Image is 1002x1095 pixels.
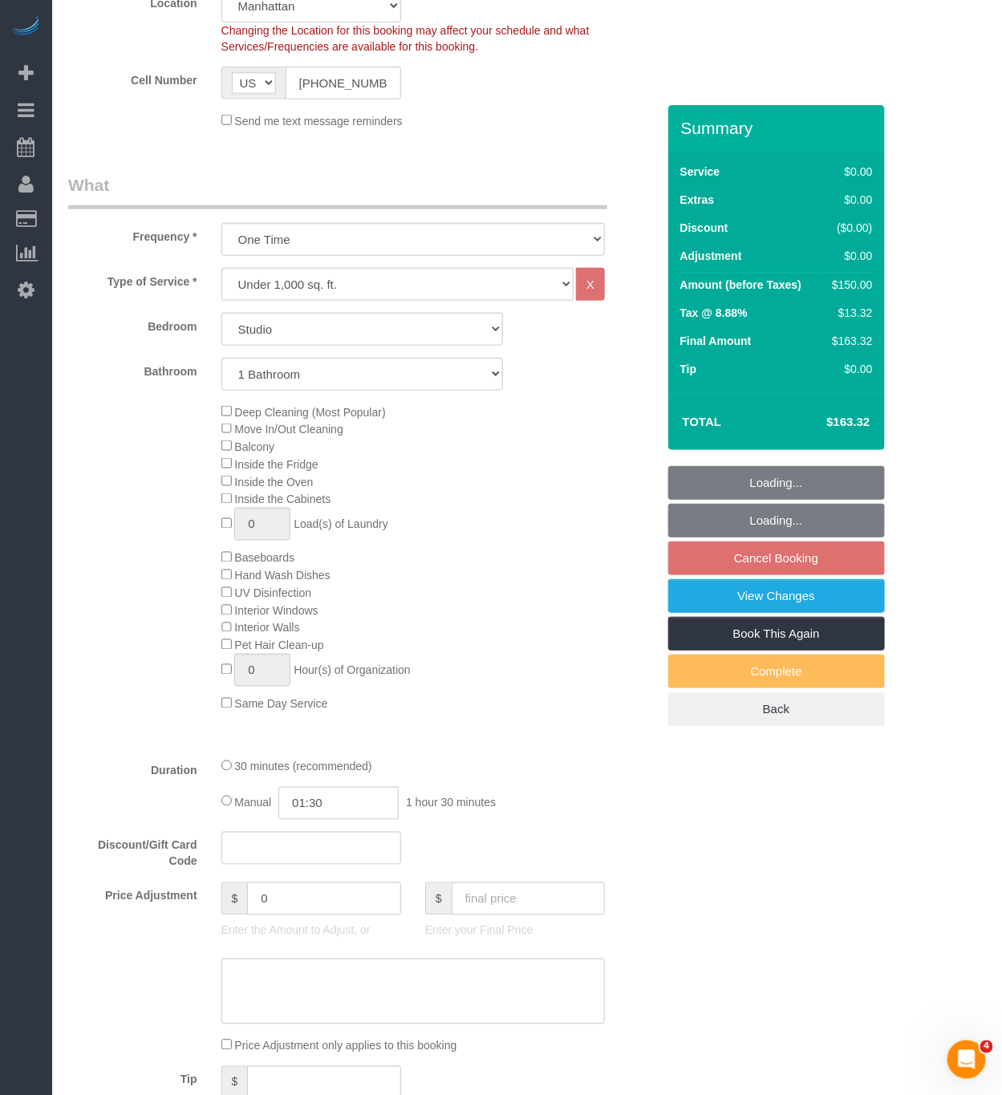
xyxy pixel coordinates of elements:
[234,760,371,773] span: 30 minutes (recommended)
[680,305,748,321] label: Tax @ 8.88%
[425,923,605,939] p: Enter your Final Price
[668,617,885,651] a: Book This Again
[234,458,318,471] span: Inside the Fridge
[680,220,728,236] label: Discount
[980,1040,993,1053] span: 4
[56,757,209,779] label: Duration
[234,796,271,809] span: Manual
[234,423,343,436] span: Move In/Out Cleaning
[56,223,209,245] label: Frequency *
[221,923,401,939] p: Enter the Amount to Adjust, or
[56,313,209,335] label: Bedroom
[294,518,388,531] span: Load(s) of Laundry
[826,305,872,321] div: $13.32
[234,552,294,565] span: Baseboards
[947,1040,986,1079] iframe: Intercom live chat
[56,268,209,290] label: Type of Service *
[56,1066,209,1088] label: Tip
[425,882,452,915] span: $
[286,67,401,99] input: Cell Number
[234,639,323,652] span: Pet Hair Clean-up
[234,570,330,582] span: Hand Wash Dishes
[778,416,870,429] h4: $163.32
[680,248,742,264] label: Adjustment
[234,406,385,419] span: Deep Cleaning (Most Popular)
[221,24,590,53] span: Changing the Location for this booking may affect your schedule and what Services/Frequencies are...
[234,440,274,453] span: Balcony
[56,67,209,88] label: Cell Number
[826,164,872,180] div: $0.00
[234,698,327,711] span: Same Day Service
[680,164,720,180] label: Service
[56,882,209,904] label: Price Adjustment
[234,493,331,506] span: Inside the Cabinets
[826,248,872,264] div: $0.00
[234,587,311,600] span: UV Disinfection
[826,277,872,293] div: $150.00
[680,361,697,377] label: Tip
[452,882,605,915] input: final price
[680,277,801,293] label: Amount (before Taxes)
[681,119,877,137] h3: Summary
[683,415,722,428] strong: Total
[234,476,313,489] span: Inside the Oven
[294,664,411,677] span: Hour(s) of Organization
[234,1040,456,1052] span: Price Adjustment only applies to this booking
[406,796,496,809] span: 1 hour 30 minutes
[668,579,885,613] a: View Changes
[826,361,872,377] div: $0.00
[234,622,299,635] span: Interior Walls
[668,692,885,726] a: Back
[826,220,872,236] div: ($0.00)
[680,192,715,208] label: Extras
[10,16,42,39] img: Automaid Logo
[826,192,872,208] div: $0.00
[680,333,752,349] label: Final Amount
[56,832,209,870] label: Discount/Gift Card Code
[234,115,402,128] span: Send me text message reminders
[234,605,318,618] span: Interior Windows
[68,173,607,209] legend: What
[826,333,872,349] div: $163.32
[221,882,248,915] span: $
[56,358,209,379] label: Bathroom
